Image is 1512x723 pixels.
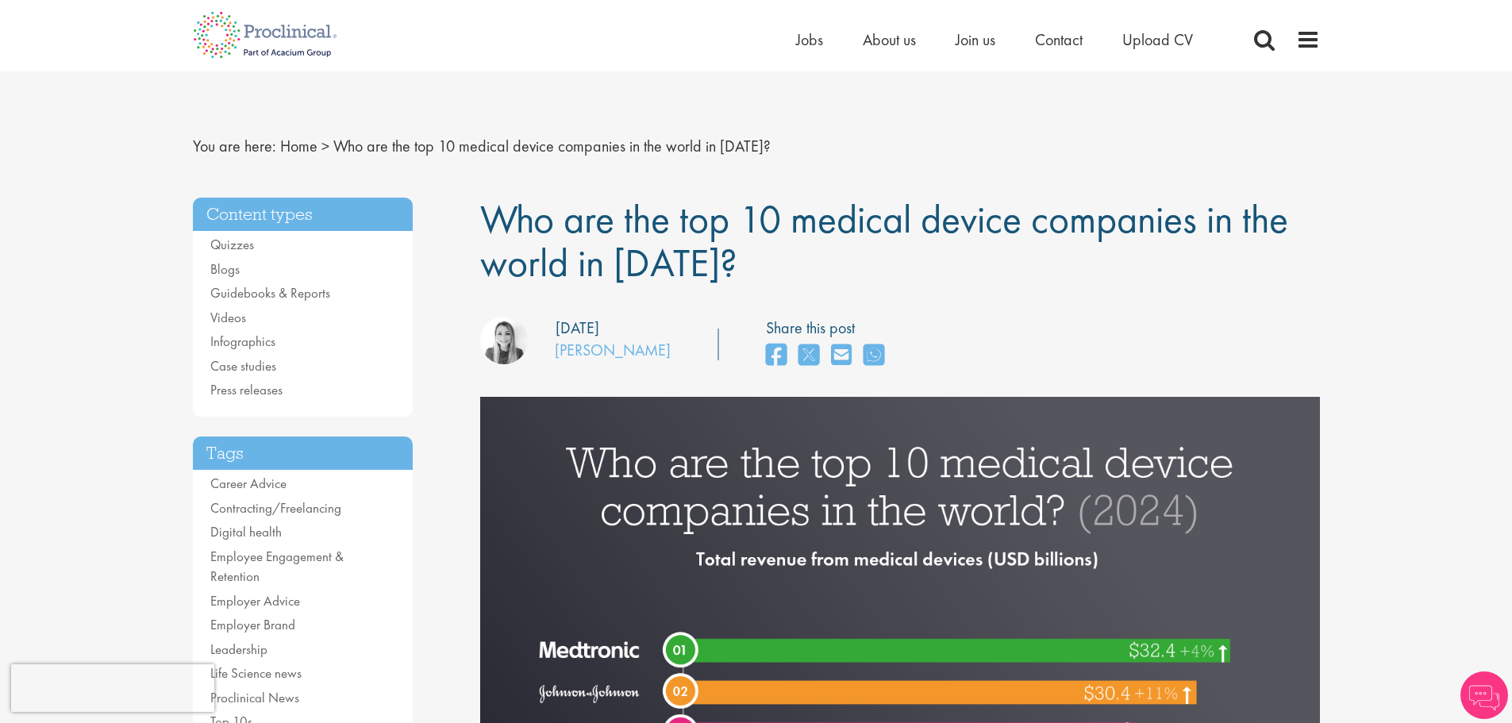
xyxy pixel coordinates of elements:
a: [PERSON_NAME] [555,340,671,360]
a: breadcrumb link [280,136,317,156]
a: Quizzes [210,236,254,253]
iframe: reCAPTCHA [11,664,214,712]
img: Hannah Burke [480,317,528,364]
a: Blogs [210,260,240,278]
a: Leadership [210,640,267,658]
a: Proclinical News [210,689,299,706]
a: Employer Advice [210,592,300,610]
a: Videos [210,309,246,326]
a: Guidebooks & Reports [210,284,330,302]
div: [DATE] [556,317,599,340]
a: Digital health [210,523,282,540]
a: Employer Brand [210,616,295,633]
h3: Tags [193,436,414,471]
a: Contact [1035,29,1083,50]
span: Who are the top 10 medical device companies in the world in [DATE]? [480,194,1288,288]
a: Jobs [796,29,823,50]
a: Case studies [210,357,276,375]
a: Career Advice [210,475,287,492]
a: Infographics [210,333,275,350]
label: Share this post [766,317,892,340]
a: Upload CV [1122,29,1193,50]
span: > [321,136,329,156]
a: share on facebook [766,339,787,373]
img: Chatbot [1460,671,1508,719]
a: Join us [956,29,995,50]
a: share on email [831,339,852,373]
h3: Content types [193,198,414,232]
a: Press releases [210,381,283,398]
a: share on whats app [864,339,884,373]
a: Employee Engagement & Retention [210,548,344,586]
a: share on twitter [798,339,819,373]
a: Life Science news [210,664,302,682]
a: About us [863,29,916,50]
span: Who are the top 10 medical device companies in the world in [DATE]? [333,136,771,156]
span: You are here: [193,136,276,156]
a: Contracting/Freelancing [210,499,341,517]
